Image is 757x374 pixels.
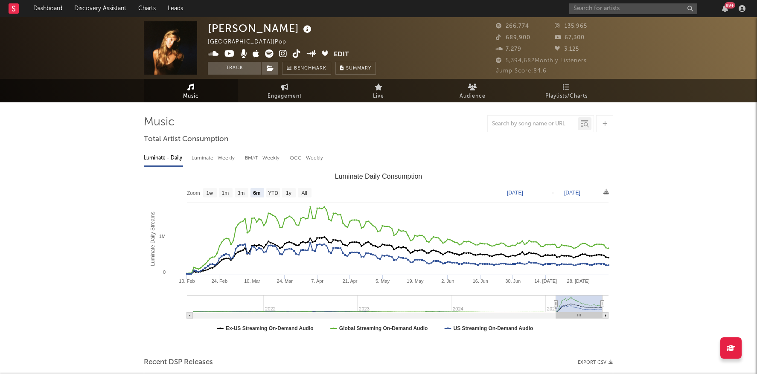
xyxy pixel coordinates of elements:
span: Total Artist Consumption [144,134,228,145]
text: Luminate Daily Streams [150,212,156,266]
span: 689,900 [496,35,530,41]
div: 99 + [725,2,735,9]
a: Playlists/Charts [519,79,613,102]
button: Summary [335,62,376,75]
text: Luminate Daily Consumption [335,173,422,180]
text: 7. Apr [311,278,323,284]
input: Search by song name or URL [488,121,578,128]
text: Zoom [187,190,200,196]
text: Global Streaming On-Demand Audio [339,325,428,331]
div: BMAT - Weekly [245,151,281,165]
text: 30. Jun [505,278,521,284]
span: 3,125 [555,46,579,52]
text: 1M [159,234,166,239]
span: 67,300 [555,35,585,41]
span: Summary [346,66,371,71]
span: 266,774 [496,23,529,29]
text: 24. Feb [212,278,227,284]
text: 24. Mar [277,278,293,284]
div: [PERSON_NAME] [208,21,314,35]
text: YTD [268,190,278,196]
text: 5. May [376,278,390,284]
text: 0 [163,270,166,275]
span: 5,394,682 Monthly Listeners [496,58,587,64]
span: Live [373,91,384,101]
a: Music [144,79,238,102]
text: Ex-US Streaming On-Demand Audio [226,325,314,331]
text: All [301,190,307,196]
text: 21. Apr [343,278,358,284]
button: Edit [334,49,349,60]
text: → [550,190,555,196]
a: Engagement [238,79,332,102]
text: 6m [253,190,260,196]
span: Benchmark [294,64,326,74]
div: Luminate - Weekly [192,151,236,165]
text: 1y [286,190,291,196]
input: Search for artists [569,3,697,14]
text: [DATE] [507,190,523,196]
button: Export CSV [578,360,613,365]
text: US Streaming On-Demand Audio [453,325,533,331]
a: Live [332,79,425,102]
span: Jump Score: 84.6 [496,68,547,74]
text: [DATE] [564,190,580,196]
svg: Luminate Daily Consumption [144,169,613,340]
div: [GEOGRAPHIC_DATA] | Pop [208,37,296,47]
span: Engagement [268,91,302,101]
text: 1m [222,190,229,196]
button: Track [208,62,261,75]
span: Audience [460,91,486,101]
div: OCC - Weekly [290,151,324,165]
a: Benchmark [282,62,331,75]
span: Recent DSP Releases [144,357,213,368]
text: 3m [238,190,245,196]
text: 2. Jun [441,278,454,284]
span: Music [183,91,199,101]
text: 16. Jun [473,278,488,284]
a: Audience [425,79,519,102]
text: 28. [DATE] [567,278,590,284]
text: 1w [207,190,213,196]
text: 14. [DATE] [534,278,557,284]
span: Playlists/Charts [545,91,588,101]
button: 99+ [722,5,728,12]
span: 7,279 [496,46,521,52]
text: 19. May [407,278,424,284]
text: 10. Feb [179,278,195,284]
div: Luminate - Daily [144,151,183,165]
text: 10. Mar [244,278,260,284]
span: 135,965 [555,23,587,29]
